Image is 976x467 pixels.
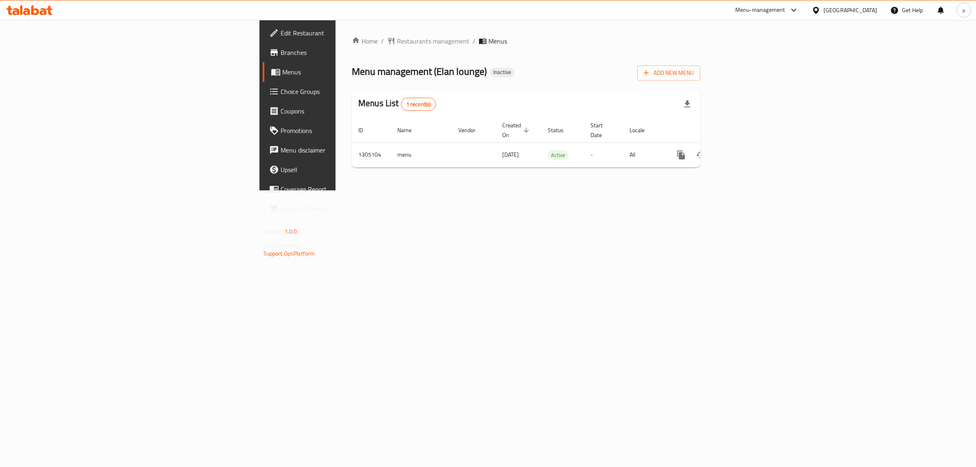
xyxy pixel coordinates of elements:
a: Coverage Report [263,179,423,199]
span: Restaurants management [397,36,469,46]
div: Inactive [490,68,514,77]
button: more [671,145,691,165]
span: Coverage Report [281,184,416,194]
a: Menus [263,62,423,82]
a: Choice Groups [263,82,423,101]
span: Inactive [490,69,514,76]
span: Branches [281,48,416,57]
span: Menu disclaimer [281,145,416,155]
a: Promotions [263,121,423,140]
span: Edit Restaurant [281,28,416,38]
a: Restaurants management [387,36,469,46]
td: All [623,142,665,167]
a: Upsell [263,160,423,179]
button: Add New Menu [637,65,700,81]
span: Locale [630,125,655,135]
table: enhanced table [352,118,756,168]
td: - [584,142,623,167]
a: Edit Restaurant [263,23,423,43]
span: Choice Groups [281,87,416,96]
span: Version: [264,226,283,237]
span: Menus [282,67,416,77]
a: Coupons [263,101,423,121]
div: Export file [678,94,697,114]
span: 1.0.0 [285,226,297,237]
span: Promotions [281,126,416,135]
span: a [962,6,965,15]
a: Support.OpsPlatform [264,248,315,259]
nav: breadcrumb [352,36,700,46]
span: Active [548,151,569,160]
span: Grocery Checklist [281,204,416,214]
span: Menus [488,36,507,46]
span: ID [358,125,374,135]
a: Branches [263,43,423,62]
span: Upsell [281,165,416,175]
span: [DATE] [502,149,519,160]
th: Actions [665,118,756,143]
span: Add New Menu [644,68,694,78]
span: Start Date [590,120,613,140]
div: Total records count [401,98,436,111]
div: Menu-management [735,5,785,15]
span: 1 record(s) [401,100,436,108]
a: Menu disclaimer [263,140,423,160]
span: Name [397,125,422,135]
span: Status [548,125,574,135]
a: Grocery Checklist [263,199,423,218]
li: / [473,36,475,46]
span: Get support on: [264,240,301,251]
span: Vendor [458,125,486,135]
span: Created On [502,120,532,140]
h2: Menus List [358,97,436,111]
div: [GEOGRAPHIC_DATA] [823,6,877,15]
span: Coupons [281,106,416,116]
